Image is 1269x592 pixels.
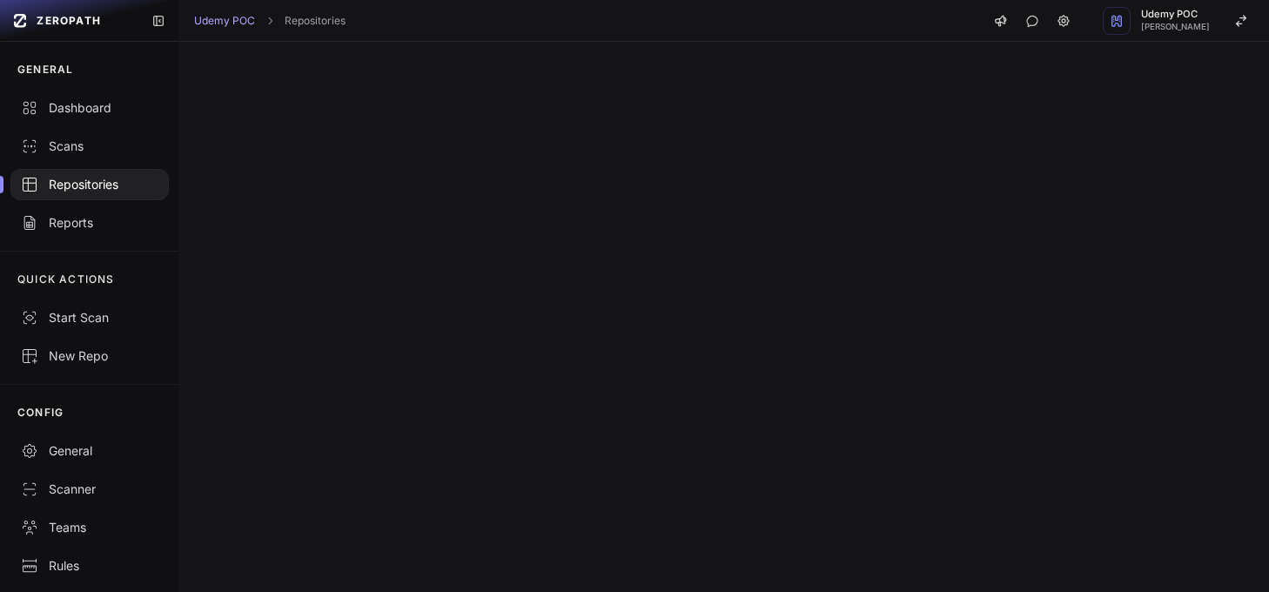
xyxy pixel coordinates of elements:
[17,406,64,420] p: CONFIG
[21,519,158,536] div: Teams
[194,14,346,28] nav: breadcrumb
[21,347,158,365] div: New Repo
[1141,10,1210,19] span: Udemy POC
[17,272,115,286] p: QUICK ACTIONS
[7,7,138,35] a: ZEROPATH
[264,15,276,27] svg: chevron right,
[21,481,158,498] div: Scanner
[21,99,158,117] div: Dashboard
[37,14,101,28] span: ZEROPATH
[21,138,158,155] div: Scans
[1141,23,1210,31] span: [PERSON_NAME]
[194,14,255,28] a: Udemy POC
[21,309,158,326] div: Start Scan
[285,14,346,28] a: Repositories
[21,557,158,575] div: Rules
[21,214,158,232] div: Reports
[21,176,158,193] div: Repositories
[17,63,73,77] p: GENERAL
[21,442,158,460] div: General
